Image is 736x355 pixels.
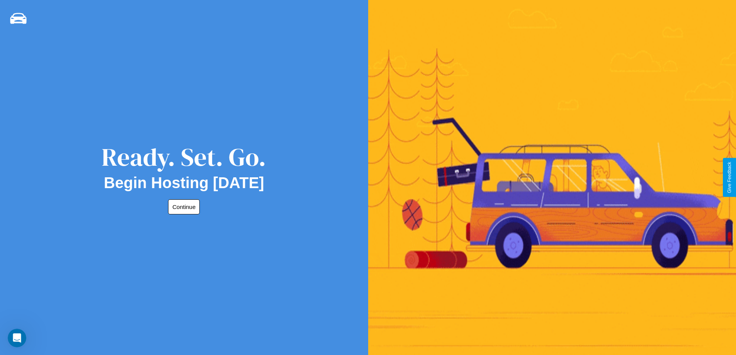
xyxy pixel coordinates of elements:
h2: Begin Hosting [DATE] [104,174,264,192]
button: Continue [168,199,200,214]
iframe: Intercom live chat [8,329,26,347]
div: Ready. Set. Go. [102,140,266,174]
div: Give Feedback [727,162,732,193]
